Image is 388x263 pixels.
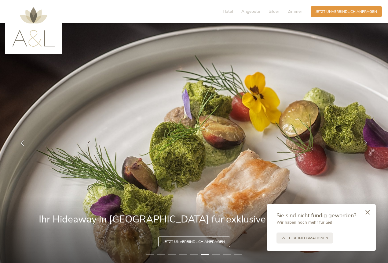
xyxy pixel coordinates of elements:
span: Weitere Informationen [281,236,328,241]
span: Jetzt unverbindlich anfragen [316,9,377,14]
span: Hotel [223,9,233,14]
a: Weitere Informationen [276,233,333,243]
span: Sie sind nicht fündig geworden? [276,211,356,219]
img: AMONTI & LUNARIS Wellnessresort [12,7,55,47]
span: Wir haben noch mehr für Sie! [276,219,332,225]
span: Angebote [241,9,260,14]
span: Zimmer [288,9,302,14]
span: Jetzt unverbindlich anfragen [163,239,225,244]
span: Bilder [269,9,279,14]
